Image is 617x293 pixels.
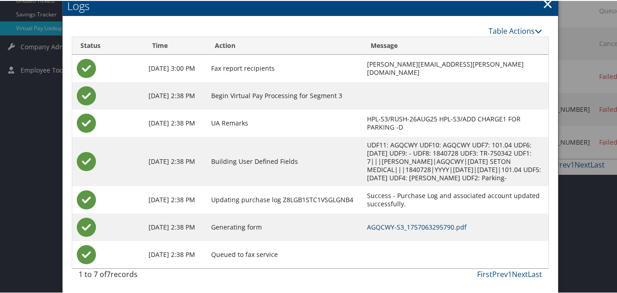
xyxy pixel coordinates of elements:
[362,185,549,213] td: Success - Purchase Log and associated account updated successfully.
[362,54,549,81] td: [PERSON_NAME][EMAIL_ADDRESS][PERSON_NAME][DOMAIN_NAME]
[512,268,528,278] a: Next
[207,213,362,240] td: Generating form
[362,136,549,185] td: UDF11: AGQCWY UDF10: AGQCWY UDF7: 101.04 UDF6: [DATE] UDF9: - UDF8: 1840728 UDF3: TR-750342 UDF1:...
[489,25,542,35] a: Table Actions
[106,268,111,278] span: 7
[477,268,492,278] a: First
[207,54,362,81] td: Fax report recipients
[144,185,207,213] td: [DATE] 2:38 PM
[367,222,467,230] a: AGQCWY-S3_1757063295790.pdf
[144,54,207,81] td: [DATE] 3:00 PM
[207,36,362,54] th: Action: activate to sort column ascending
[362,109,549,136] td: HPL-S3/RUSH-26AUG25 HPL-S3/ADD CHARGE1 FOR PARKING -D
[144,109,207,136] td: [DATE] 2:38 PM
[508,268,512,278] a: 1
[144,81,207,109] td: [DATE] 2:38 PM
[528,268,542,278] a: Last
[79,268,184,283] div: 1 to 7 of records
[72,36,144,54] th: Status: activate to sort column ascending
[207,109,362,136] td: UA Remarks
[144,36,207,54] th: Time: activate to sort column ascending
[207,240,362,267] td: Queued to fax service
[207,185,362,213] td: Updating purchase log Z8LGB1STC1VSGLGNB4
[144,136,207,185] td: [DATE] 2:38 PM
[492,268,508,278] a: Prev
[207,81,362,109] td: Begin Virtual Pay Processing for Segment 3
[362,36,549,54] th: Message: activate to sort column ascending
[207,136,362,185] td: Building User Defined Fields
[144,240,207,267] td: [DATE] 2:38 PM
[144,213,207,240] td: [DATE] 2:38 PM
